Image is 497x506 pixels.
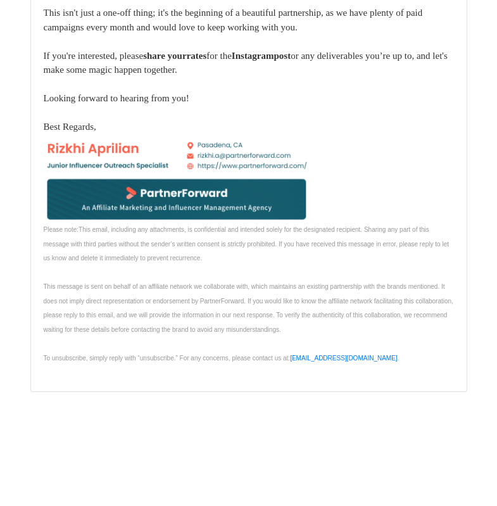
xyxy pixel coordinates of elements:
b: post [232,51,291,61]
img: AIorK4zOazOKYqffWc1pKip0tI9Yr9jwScg45E5o24tfcGa2l0mRZU8muMHb1tjuu-CmBkr3Pp47crNFcqmj [44,134,310,222]
iframe: Chat Widget [434,445,497,506]
span: To unsubscribe, simply reply with “unsubscribe.” For any concerns, please contact us at: . [44,355,399,362]
span: , [94,122,96,132]
a: [EMAIL_ADDRESS][DOMAIN_NAME] [290,355,397,362]
span: This message is sent on behalf of an affiliate network we collaborate with, which maintains an ex... [44,283,453,333]
span: Instagram [232,51,274,61]
span: Please note: [44,226,79,233]
font: This email, including any attachments, is confidential and intended solely for the designated rec... [44,226,450,262]
b: share your rates [143,51,206,61]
